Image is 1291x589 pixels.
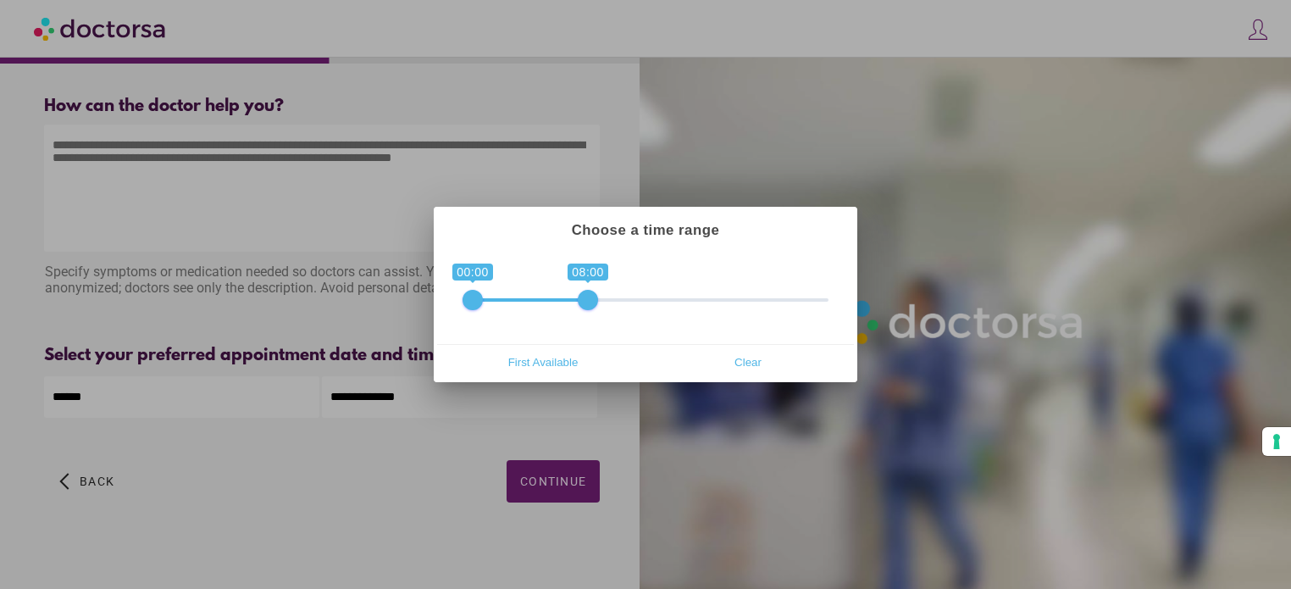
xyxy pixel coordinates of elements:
span: Clear [651,349,845,375]
strong: Choose a time range [572,222,720,238]
span: 00:00 [452,264,493,281]
span: 08:00 [568,264,608,281]
button: Clear [645,348,851,375]
button: First Available [440,348,645,375]
button: Your consent preferences for tracking technologies [1262,427,1291,456]
span: First Available [446,349,640,375]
